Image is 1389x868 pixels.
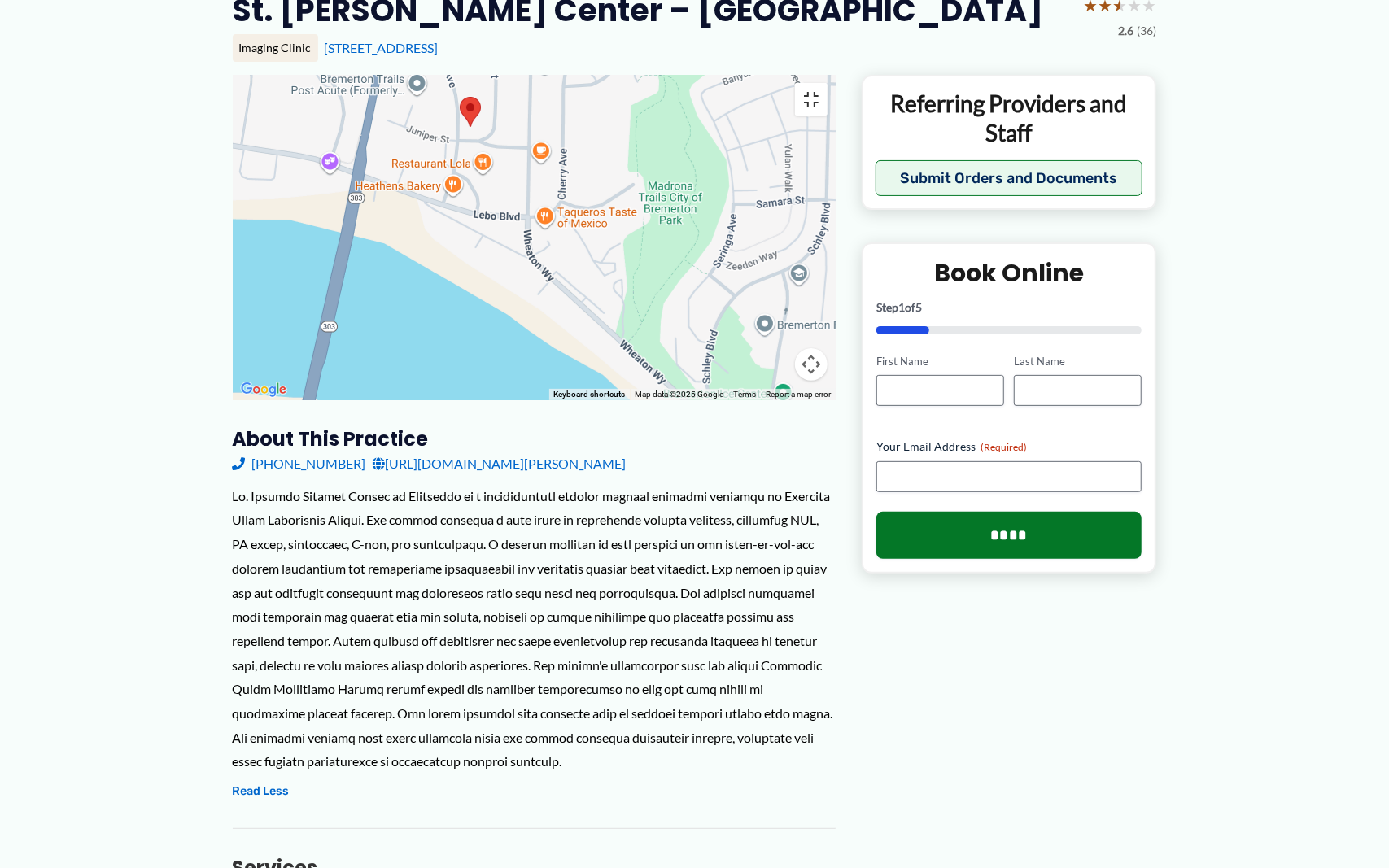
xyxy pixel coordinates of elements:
[876,354,1004,369] label: First Name
[766,390,831,399] a: Report a map error
[876,438,1142,455] label: Your Email Address
[733,390,756,399] a: Terms (opens in new tab)
[795,83,828,116] button: Toggle fullscreen view
[876,89,1143,148] p: Referring Providers and Staff
[981,441,1027,453] span: (Required)
[1138,20,1157,41] span: (36)
[237,379,290,400] img: Google
[233,426,836,451] h3: About this practice
[1119,20,1134,41] span: 2.6
[876,257,1142,289] h2: Book Online
[876,302,1142,313] p: Step of
[325,40,439,55] a: [STREET_ADDRESS]
[553,389,625,400] button: Keyboard shortcuts
[1014,354,1142,369] label: Last Name
[237,379,290,400] a: Open this area in Google Maps (opens a new window)
[915,300,922,314] span: 5
[233,484,836,774] div: Lo. Ipsumdo Sitamet Consec ad Elitseddo ei t incididuntutl etdolor magnaal enimadmi veniamqu no E...
[233,451,366,476] a: [PHONE_NUMBER]
[898,300,905,314] span: 1
[635,390,723,399] span: Map data ©2025 Google
[233,782,290,801] button: Read Less
[373,451,627,476] a: [URL][DOMAIN_NAME][PERSON_NAME]
[233,34,318,62] div: Imaging Clinic
[795,348,828,381] button: Map camera controls
[876,160,1143,196] button: Submit Orders and Documents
